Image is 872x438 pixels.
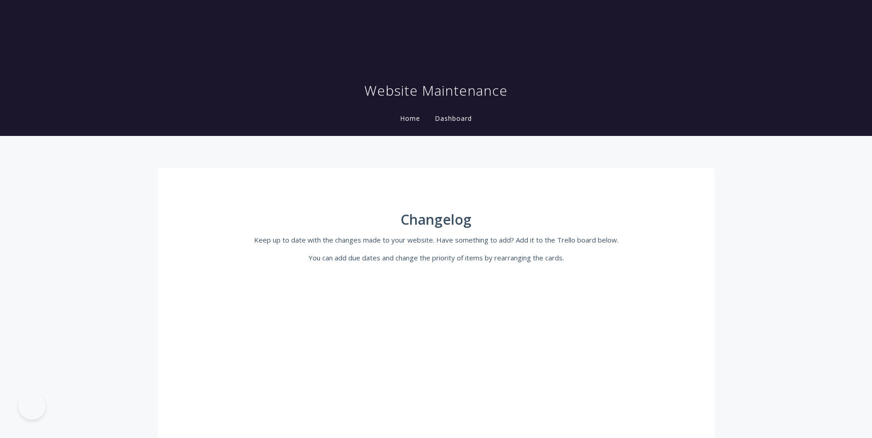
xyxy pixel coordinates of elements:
[18,392,46,420] iframe: Toggle Customer Support
[217,212,656,227] h1: Changelog
[433,114,474,123] a: Dashboard
[398,114,422,123] a: Home
[217,234,656,245] p: Keep up to date with the changes made to your website. Have something to add? Add it to the Trell...
[364,81,508,100] h1: Website Maintenance
[217,252,656,263] p: You can add due dates and change the priority of items by rearranging the cards.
